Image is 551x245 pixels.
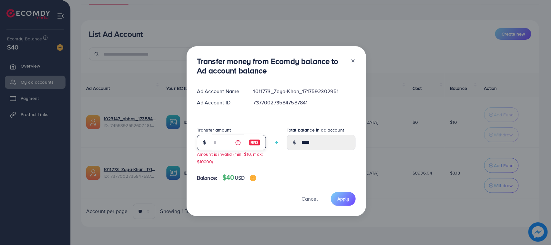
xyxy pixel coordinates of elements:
label: Transfer amount [197,127,231,133]
button: Cancel [293,192,326,206]
img: image [249,139,260,146]
h4: $40 [222,174,256,182]
button: Apply [331,192,356,206]
h3: Transfer money from Ecomdy balance to Ad account balance [197,57,345,75]
div: 7377002735847587841 [248,99,361,106]
div: Ad Account Name [192,88,248,95]
div: Ad Account ID [192,99,248,106]
small: Amount is invalid (min: $10, max: $10000) [197,151,263,165]
img: image [250,175,256,181]
span: Balance: [197,174,217,182]
label: Total balance in ad account [287,127,344,133]
span: Cancel [301,195,318,202]
div: 1011773_Zaya-Khan_1717592302951 [248,88,361,95]
span: USD [235,174,245,181]
span: Apply [337,196,349,202]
